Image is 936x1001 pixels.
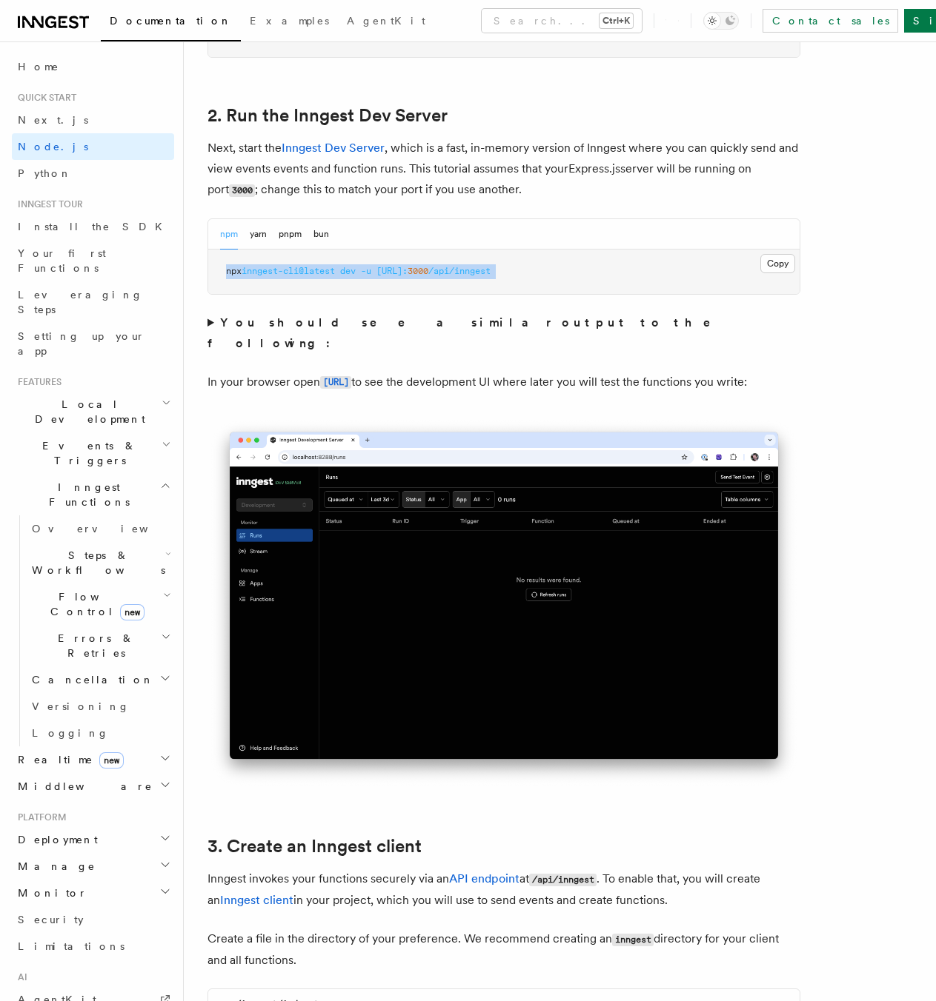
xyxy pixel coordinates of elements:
button: Local Development [12,391,174,432]
span: -u [361,266,371,276]
span: Flow Control [26,589,163,619]
span: Leveraging Steps [18,289,143,315]
a: Leveraging Steps [12,281,174,323]
button: Events & Triggers [12,432,174,474]
a: Contact sales [763,9,898,33]
span: Deployment [12,832,98,847]
span: 3000 [408,266,428,276]
a: Python [12,160,174,187]
span: Quick start [12,92,76,104]
span: npx [226,266,242,276]
a: AgentKit [338,4,434,40]
span: Steps & Workflows [26,548,165,577]
a: Your first Functions [12,240,174,281]
span: Setting up your app [18,330,145,357]
code: [URL] [320,376,351,389]
a: Node.js [12,133,174,160]
span: [URL]: [376,266,408,276]
span: /api/inngest [428,266,491,276]
span: Errors & Retries [26,631,161,660]
span: dev [340,266,356,276]
button: npm [220,219,238,250]
span: Features [12,376,62,388]
span: AI [12,971,27,983]
code: /api/inngest [529,874,597,886]
span: Platform [12,811,67,823]
span: Install the SDK [18,221,171,232]
button: Errors & Retries [26,625,174,666]
span: Your first Functions [18,247,106,274]
p: Next, start the , which is a fast, in-memory version of Inngest where you can quickly send and vi... [208,138,800,201]
p: Inngest invokes your functions securely via an at . To enable that, you will create an in your pr... [208,868,800,911]
a: Next.js [12,107,174,133]
span: inngest-cli@latest [242,266,335,276]
span: new [120,604,145,620]
button: Search...Ctrl+K [482,9,642,33]
a: 2. Run the Inngest Dev Server [208,105,448,126]
span: Middleware [12,779,153,794]
span: Python [18,167,72,179]
span: Events & Triggers [12,438,162,468]
span: AgentKit [347,15,425,27]
button: pnpm [279,219,302,250]
a: Home [12,53,174,80]
button: Realtimenew [12,746,174,773]
button: Middleware [12,773,174,800]
span: Overview [32,523,185,535]
button: Toggle dark mode [703,12,739,30]
span: Limitations [18,940,125,952]
div: Inngest Functions [12,515,174,746]
p: In your browser open to see the development UI where later you will test the functions you write: [208,372,800,393]
button: Cancellation [26,666,174,693]
button: bun [313,219,329,250]
span: Security [18,914,84,925]
span: Next.js [18,114,88,126]
code: inngest [612,934,654,946]
button: Flow Controlnew [26,583,174,625]
button: Steps & Workflows [26,542,174,583]
a: Overview [26,515,174,542]
a: Limitations [12,933,174,960]
a: 3. Create an Inngest client [208,836,422,857]
a: [URL] [320,375,351,389]
span: Monitor [12,885,87,900]
kbd: Ctrl+K [600,13,633,28]
span: Manage [12,859,96,874]
button: yarn [250,219,267,250]
span: Inngest Functions [12,480,160,509]
button: Copy [760,254,795,273]
span: Logging [32,727,109,739]
a: Documentation [101,4,241,41]
span: Documentation [110,15,232,27]
a: Setting up your app [12,323,174,364]
p: Create a file in the directory of your preference. We recommend creating an directory for your cl... [208,928,800,971]
span: Versioning [32,700,130,712]
strong: You should see a similar output to the following: [208,315,731,350]
span: new [99,752,124,769]
button: Deployment [12,826,174,853]
a: Inngest Dev Server [282,141,385,155]
span: Inngest tour [12,198,83,210]
a: Versioning [26,693,174,720]
span: Examples [250,15,329,27]
button: Manage [12,853,174,880]
span: Local Development [12,397,162,426]
code: 3000 [229,184,255,197]
a: Inngest client [220,893,293,907]
span: Realtime [12,752,124,767]
span: Node.js [18,141,88,153]
span: Cancellation [26,672,154,687]
img: Inngest Dev Server's 'Runs' tab with no data [208,417,800,789]
span: Home [18,59,59,74]
summary: You should see a similar output to the following: [208,312,800,354]
a: Examples [241,4,338,40]
a: API endpoint [449,871,520,885]
button: Monitor [12,880,174,906]
a: Security [12,906,174,933]
button: Inngest Functions [12,474,174,515]
a: Logging [26,720,174,746]
a: Install the SDK [12,213,174,240]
